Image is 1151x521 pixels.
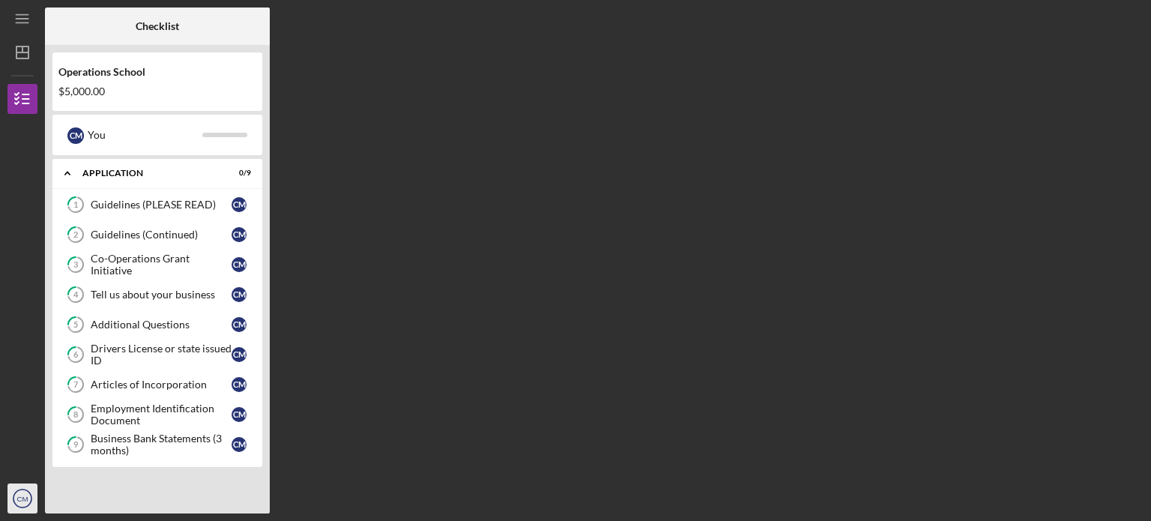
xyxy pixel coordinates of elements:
[17,495,28,503] text: CM
[91,199,232,211] div: Guidelines (PLEASE READ)
[60,310,255,340] a: 5Additional QuestionsCM
[60,340,255,370] a: 6Drivers License or state issued IDCM
[73,440,79,450] tspan: 9
[91,343,232,367] div: Drivers License or state issued ID
[60,400,255,430] a: 8Employment Identification DocumentCM
[7,484,37,514] button: CM
[88,122,202,148] div: You
[91,433,232,457] div: Business Bank Statements (3 months)
[232,407,247,422] div: C M
[91,253,232,277] div: Co-Operations Grant Initiative
[58,66,256,78] div: Operations School
[232,377,247,392] div: C M
[73,230,78,240] tspan: 2
[60,430,255,460] a: 9Business Bank Statements (3 months)CM
[73,200,78,210] tspan: 1
[60,190,255,220] a: 1Guidelines (PLEASE READ)CM
[91,229,232,241] div: Guidelines (Continued)
[60,370,255,400] a: 7Articles of IncorporationCM
[60,220,255,250] a: 2Guidelines (Continued)CM
[67,127,84,144] div: C M
[224,169,251,178] div: 0 / 9
[91,319,232,331] div: Additional Questions
[232,227,247,242] div: C M
[60,280,255,310] a: 4Tell us about your businessCM
[232,347,247,362] div: C M
[73,380,79,390] tspan: 7
[58,85,256,97] div: $5,000.00
[232,437,247,452] div: C M
[73,260,78,270] tspan: 3
[73,410,78,420] tspan: 8
[232,257,247,272] div: C M
[232,317,247,332] div: C M
[232,287,247,302] div: C M
[60,250,255,280] a: 3Co-Operations Grant InitiativeCM
[73,290,79,300] tspan: 4
[136,20,179,32] b: Checklist
[91,289,232,301] div: Tell us about your business
[91,403,232,427] div: Employment Identification Document
[232,197,247,212] div: C M
[73,350,79,360] tspan: 6
[82,169,214,178] div: Application
[91,379,232,391] div: Articles of Incorporation
[73,320,78,330] tspan: 5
